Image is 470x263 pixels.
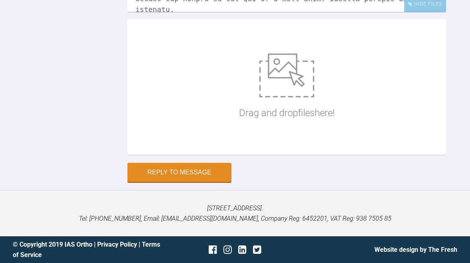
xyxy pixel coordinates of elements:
[13,241,160,259] a: Terms of Service
[13,203,457,223] p: [STREET_ADDRESS]. Tel: [PHONE_NUMBER], Email: [EMAIL_ADDRESS][DOMAIN_NAME], Company Reg: 6452201,...
[97,241,137,248] a: Privacy Policy
[13,239,161,260] div: © Copyright 2019 IAS Ortho | |
[374,246,457,253] a: Website design by The Fresh
[239,105,335,121] p: Drag and drop files here!
[127,163,231,182] button: Reply to Message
